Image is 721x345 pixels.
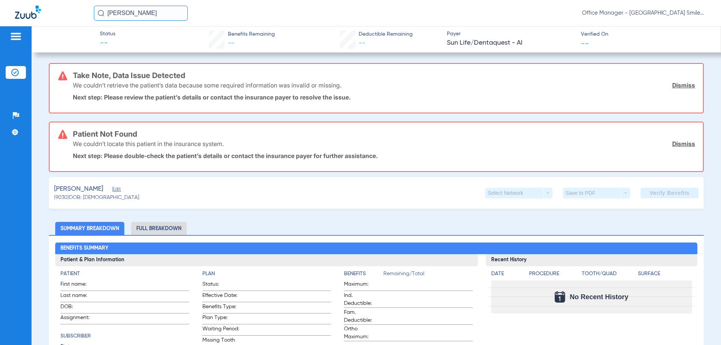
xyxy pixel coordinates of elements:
a: Dismiss [672,81,695,89]
span: Assignment: [60,314,97,324]
app-breakdown-title: Benefits [344,270,383,280]
span: -- [100,38,115,49]
span: -- [228,40,235,47]
span: Waiting Period: [202,325,239,335]
app-breakdown-title: Procedure [529,270,579,280]
span: -- [359,40,365,47]
li: Summary Breakdown [55,222,124,235]
span: Sun Life/Dentaquest - AI [447,38,575,48]
span: Benefits Remaining [228,30,275,38]
h4: Surface [638,270,692,278]
span: Plan Type: [202,314,239,324]
h4: Benefits [344,270,383,278]
h4: Procedure [529,270,579,278]
h4: Date [491,270,523,278]
app-breakdown-title: Surface [638,270,692,280]
h3: Take Note, Data Issue Detected [73,72,695,79]
p: Next step: Please review the patient’s details or contact the insurance payer to resolve the issue. [73,93,695,101]
span: Last name: [60,292,97,302]
span: Office Manager - [GEOGRAPHIC_DATA] Smiles - Plantation [582,9,706,17]
img: hamburger-icon [10,32,22,41]
a: Dismiss [672,140,695,148]
span: (9030) DOB: [DEMOGRAPHIC_DATA] [54,194,139,202]
h3: Patient Not Found [73,130,695,138]
p: Next step: Please double-check the patient’s details or contact the insurance payer for further a... [73,152,695,160]
p: We couldn’t locate this patient in the insurance system. [73,140,224,148]
span: Fam. Deductible: [344,309,381,324]
h4: Patient [60,270,189,278]
span: -- [581,39,589,47]
h4: Subscriber [60,332,189,340]
h3: Recent History [486,254,697,266]
span: Benefits Type: [202,303,239,313]
img: Calendar [555,291,565,303]
img: Zuub Logo [15,6,41,19]
input: Search for patients [94,6,188,21]
img: error-icon [58,71,67,80]
span: Status: [202,280,239,291]
span: Verified On [581,30,709,38]
app-breakdown-title: Date [491,270,523,280]
app-breakdown-title: Tooth/Quad [582,270,635,280]
h2: Benefits Summary [55,243,697,255]
span: Ortho Maximum: [344,325,381,341]
p: We couldn’t retrieve the patient’s data because some required information was invalid or missing. [73,81,341,89]
span: Maximum: [344,280,381,291]
span: Remaining/Total [383,270,472,280]
span: DOB: [60,303,97,313]
li: Full Breakdown [131,222,187,235]
span: [PERSON_NAME] [54,184,103,194]
h4: Tooth/Quad [582,270,635,278]
h3: Patient & Plan Information [55,254,478,266]
span: Payer [447,30,575,38]
span: No Recent History [570,293,628,301]
img: Search Icon [98,10,104,17]
span: Effective Date: [202,292,239,302]
span: Deductible Remaining [359,30,413,38]
span: Edit [112,187,119,194]
span: First name: [60,280,97,291]
img: error-icon [58,130,67,139]
iframe: Chat Widget [683,309,721,345]
span: Status [100,30,115,38]
span: Ind. Deductible: [344,292,381,307]
h4: Plan [202,270,331,278]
